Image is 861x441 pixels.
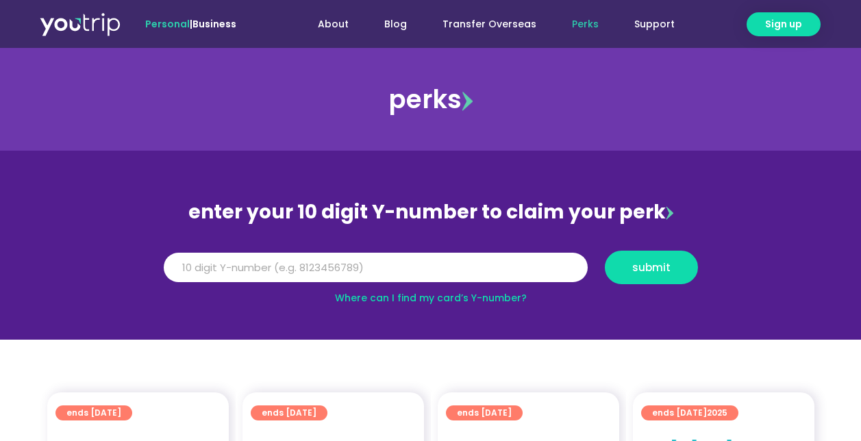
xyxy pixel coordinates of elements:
[251,405,327,420] a: ends [DATE]
[747,12,821,36] a: Sign up
[55,405,132,420] a: ends [DATE]
[300,12,366,37] a: About
[446,405,523,420] a: ends [DATE]
[632,262,671,273] span: submit
[164,251,698,294] form: Y Number
[145,17,236,31] span: |
[605,251,698,284] button: submit
[707,407,727,418] span: 2025
[273,12,692,37] nav: Menu
[192,17,236,31] a: Business
[66,405,121,420] span: ends [DATE]
[145,17,190,31] span: Personal
[641,405,738,420] a: ends [DATE]2025
[554,12,616,37] a: Perks
[765,17,802,32] span: Sign up
[616,12,692,37] a: Support
[652,405,727,420] span: ends [DATE]
[335,291,527,305] a: Where can I find my card’s Y-number?
[457,405,512,420] span: ends [DATE]
[262,405,316,420] span: ends [DATE]
[366,12,425,37] a: Blog
[157,194,705,230] div: enter your 10 digit Y-number to claim your perk
[425,12,554,37] a: Transfer Overseas
[164,253,588,283] input: 10 digit Y-number (e.g. 8123456789)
